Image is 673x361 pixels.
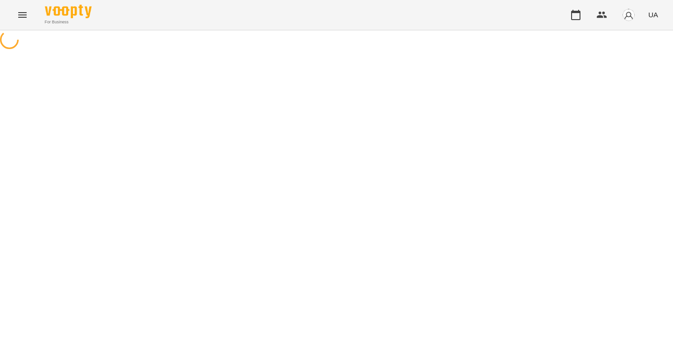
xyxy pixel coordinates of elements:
[45,19,92,25] span: For Business
[644,6,662,23] button: UA
[648,10,658,20] span: UA
[45,5,92,18] img: Voopty Logo
[11,4,34,26] button: Menu
[622,8,635,21] img: avatar_s.png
